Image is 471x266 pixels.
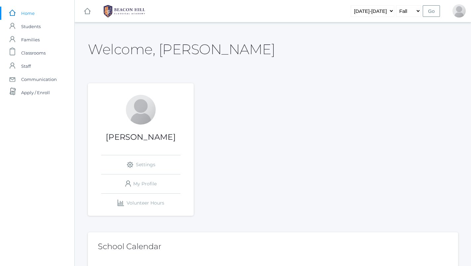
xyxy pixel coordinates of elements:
span: Apply / Enroll [21,86,50,99]
a: My Profile [101,174,180,193]
span: Communication [21,73,57,86]
span: Classrooms [21,46,46,59]
span: Home [21,7,35,20]
h1: [PERSON_NAME] [88,133,194,141]
img: BHCALogos-05-308ed15e86a5a0abce9b8dd61676a3503ac9727e845dece92d48e8588c001991.png [99,3,149,19]
input: Go [423,5,440,17]
span: Students [21,20,41,33]
div: Lydia Chaffin [452,4,466,18]
span: Families [21,33,40,46]
a: Volunteer Hours [101,194,180,212]
a: Settings [101,155,180,174]
span: Staff [21,59,31,73]
div: Lydia Chaffin [126,95,156,125]
h2: School Calendar [98,242,448,251]
h2: Welcome, [PERSON_NAME] [88,42,275,57]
